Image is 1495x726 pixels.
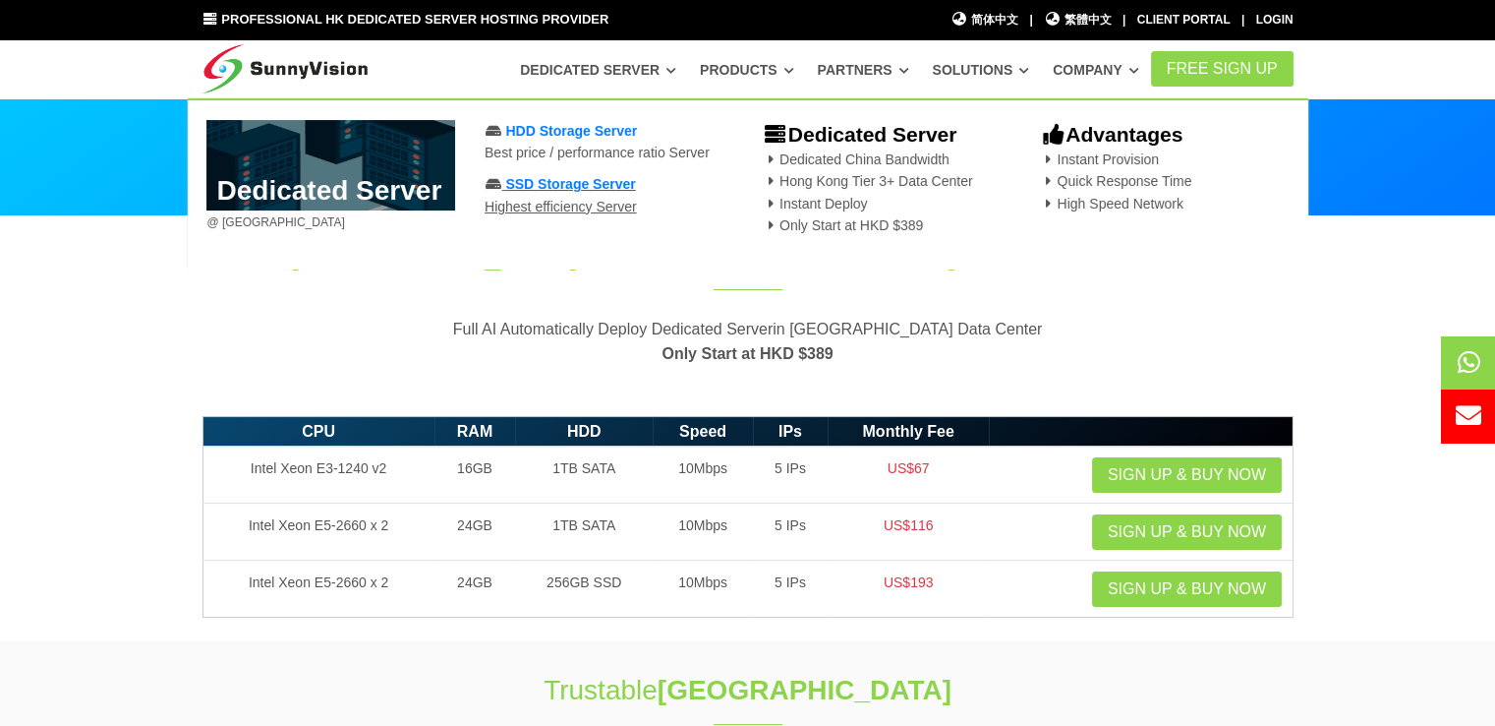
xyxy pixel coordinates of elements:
[505,176,635,192] span: SSD Storage Server
[1256,13,1294,27] a: Login
[434,447,516,504] td: 16GB
[1137,13,1231,27] a: Client Portal
[188,98,1308,271] div: Dedicated Server
[505,123,637,139] span: HDD Storage Server
[951,11,1019,30] a: 简体中文
[202,561,434,618] td: Intel Xeon E5-2660 x 2
[434,416,516,447] th: RAM
[762,151,972,233] span: Dedicated China Bandwidth Hong Kong Tier 3+ Data Center Instant Deploy Only Start at HKD $389
[485,123,710,160] a: HDD Storage ServerBest price / performance ratio Server
[828,504,989,561] td: US$116
[661,345,833,362] strong: Only Start at HKD $389
[202,317,1294,367] p: Full AI Automatically Deploy Dedicated Serverin [GEOGRAPHIC_DATA] Data Center
[515,504,653,561] td: 1TB SATA
[653,504,753,561] td: 10Mbps
[828,447,989,504] td: US$67
[1053,52,1139,88] a: Company
[434,504,516,561] td: 24GB
[753,504,828,561] td: 5 IPs
[202,504,434,561] td: Intel Xeon E5-2660 x 2
[1092,572,1282,607] a: Sign up & Buy Now
[515,447,653,504] td: 1TB SATA
[1040,151,1191,212] span: Instant Provision Quick Response Time High Speed Network
[434,561,516,618] td: 24GB
[421,671,1075,709] h1: Trustable
[753,416,828,447] th: IPs
[762,123,956,146] b: Dedicated Server
[700,52,794,88] a: Products
[520,52,676,88] a: Dedicated Server
[1151,51,1294,87] a: FREE Sign Up
[658,675,951,705] strong: [GEOGRAPHIC_DATA]
[1029,11,1032,30] li: |
[1092,514,1282,550] a: Sign up & Buy Now
[221,12,608,27] span: Professional HK Dedicated Server Hosting Provider
[653,561,753,618] td: 10Mbps
[818,52,909,88] a: Partners
[1044,11,1112,30] a: 繁體中文
[577,240,802,271] span: Dedicated Server
[653,447,753,504] td: 10Mbps
[515,416,653,447] th: HDD
[828,416,989,447] th: Monthly Fee
[202,447,434,504] td: Intel Xeon E3-1240 v2
[932,52,1029,88] a: Solutions
[753,561,828,618] td: 5 IPs
[485,176,637,213] a: SSD Storage ServerHighest efficiency Server
[206,215,344,229] span: @ [GEOGRAPHIC_DATA]
[653,416,753,447] th: Speed
[828,561,989,618] td: US$193
[1122,11,1125,30] li: |
[515,561,653,618] td: 256GB SSD
[1092,457,1282,493] a: Sign up & Buy Now
[1040,123,1182,146] b: Advantages
[202,416,434,447] th: CPU
[1241,11,1244,30] li: |
[753,447,828,504] td: 5 IPs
